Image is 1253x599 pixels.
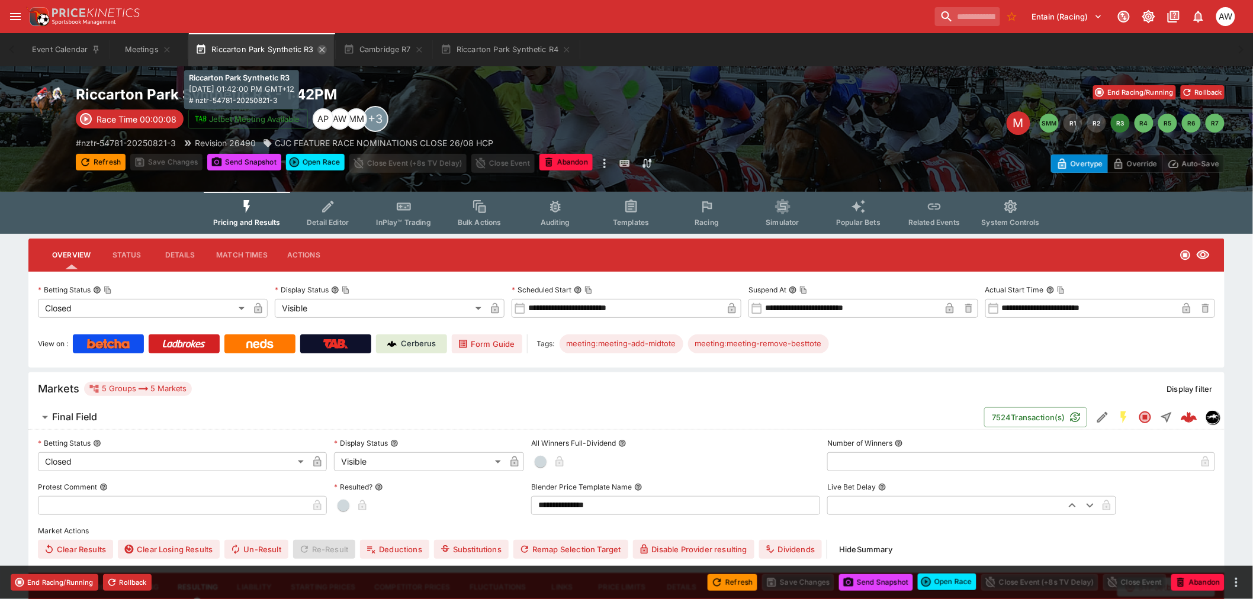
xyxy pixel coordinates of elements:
[1092,407,1113,428] button: Edit Detail
[118,540,220,559] button: Clear Losing Results
[275,285,329,295] p: Display Status
[1138,410,1152,424] svg: Closed
[560,334,683,353] div: Betting Target: cerberus
[1182,114,1201,133] button: R6
[224,540,288,559] span: Un-Result
[25,33,108,66] button: Event Calendar
[789,286,797,294] button: Suspend AtCopy To Clipboard
[99,483,108,491] button: Protest Comment
[1025,7,1110,26] button: Select Tenant
[1181,409,1197,426] img: logo-cerberus--red.svg
[323,339,348,349] img: TabNZ
[531,438,616,448] p: All Winners Full-Dividend
[11,574,98,591] button: End Racing/Running
[307,218,349,227] span: Detail Editor
[633,540,754,559] button: Disable Provider resulting
[918,574,976,590] button: Open Race
[275,137,493,149] p: CJC FEATURE RACE NOMINATIONS CLOSE 26/08 HCP
[26,5,50,28] img: PriceKinetics Logo
[1229,575,1244,590] button: more
[360,540,429,559] button: Deductions
[1216,7,1235,26] div: Amanda Whitta
[1181,85,1225,99] button: Rollback
[100,241,153,269] button: Status
[1046,286,1055,294] button: Actual Start TimeCopy To Clipboard
[38,285,91,295] p: Betting Status
[1003,7,1021,26] button: No Bookmarks
[799,286,808,294] button: Copy To Clipboard
[38,438,91,448] p: Betting Status
[1160,379,1220,398] button: Display filter
[1064,114,1082,133] button: R1
[695,218,719,227] span: Racing
[560,338,683,350] span: meeting:meeting-add-midtote
[195,113,207,125] img: jetbet-logo.svg
[188,109,308,129] button: Jetbet Meeting Available
[1206,114,1225,133] button: R7
[52,20,116,25] img: Sportsbook Management
[1007,111,1030,135] div: Edit Meeting
[1162,154,1225,173] button: Auto-Save
[103,574,152,591] button: Rollback
[1093,85,1176,99] button: End Racing/Running
[1057,286,1065,294] button: Copy To Clipboard
[541,218,570,227] span: Auditing
[342,286,350,294] button: Copy To Clipboard
[189,83,294,95] p: [DATE] 01:42:00 PM GMT+12
[38,382,79,395] h5: Markets
[985,285,1044,295] p: Actual Start Time
[52,8,140,17] img: PriceKinetics
[1206,410,1220,424] div: nztr
[1051,154,1108,173] button: Overtype
[1087,114,1106,133] button: R2
[1163,6,1184,27] button: Documentation
[89,382,187,396] div: 5 Groups 5 Markets
[1213,4,1239,30] button: Amanda Whitta
[1156,407,1177,428] button: Straight
[584,286,593,294] button: Copy To Clipboard
[634,483,642,491] button: Blender Price Template Name
[104,286,112,294] button: Copy To Clipboard
[748,285,786,295] p: Suspend At
[97,113,176,125] p: Race Time 00:00:08
[334,438,388,448] p: Display Status
[458,218,502,227] span: Bulk Actions
[984,407,1087,427] button: 7524Transaction(s)
[918,574,976,590] div: split button
[433,33,579,66] button: Riccarton Park Synthetic R4
[434,540,509,559] button: Substitutions
[878,483,886,491] button: Live Bet Delay
[513,540,628,559] button: Remap Selection Target
[87,339,130,349] img: Betcha
[1040,114,1059,133] button: SMM
[1071,157,1103,170] p: Overtype
[38,540,113,559] button: Clear Results
[286,154,345,170] div: split button
[76,137,176,149] p: Copy To Clipboard
[1158,114,1177,133] button: R5
[827,482,876,492] p: Live Bet Delay
[387,339,397,349] img: Cerberus
[376,334,447,353] a: Cerberus
[1107,154,1162,173] button: Override
[38,299,249,318] div: Closed
[195,137,256,149] p: Revision 26490
[688,338,829,350] span: meeting:meeting-remove-besttote
[189,72,294,83] p: Riccarton Park Synthetic R3
[93,286,101,294] button: Betting StatusCopy To Clipboard
[38,452,308,471] div: Closed
[1181,409,1197,426] div: 4476688f-8199-4f0b-8598-301747a90161
[512,285,571,295] p: Scheduled Start
[688,334,829,353] div: Betting Target: cerberus
[1111,114,1130,133] button: R3
[38,482,97,492] p: Protest Comment
[336,33,431,66] button: Cambridge R7
[1171,575,1225,587] span: Mark an event as closed and abandoned.
[1188,6,1209,27] button: Notifications
[76,154,126,170] button: Refresh
[93,439,101,447] button: Betting Status
[213,218,281,227] span: Pricing and Results
[832,540,899,559] button: HideSummary
[1051,154,1225,173] div: Start From
[1171,574,1225,591] button: Abandon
